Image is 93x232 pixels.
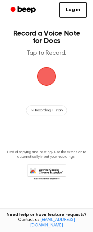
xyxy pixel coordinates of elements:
a: Beep [6,4,41,16]
img: Beep Logo [37,67,56,86]
button: Recording History [26,105,67,115]
span: Contact us [4,217,89,228]
a: [EMAIL_ADDRESS][DOMAIN_NAME] [30,218,75,228]
p: Tap to Record. [11,49,82,57]
p: Tired of copying and pasting? Use the extension to automatically insert your recordings. [5,150,88,159]
a: Log in [59,2,87,18]
h1: Record a Voice Note for Docs [11,30,82,45]
span: Recording History [35,108,63,113]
